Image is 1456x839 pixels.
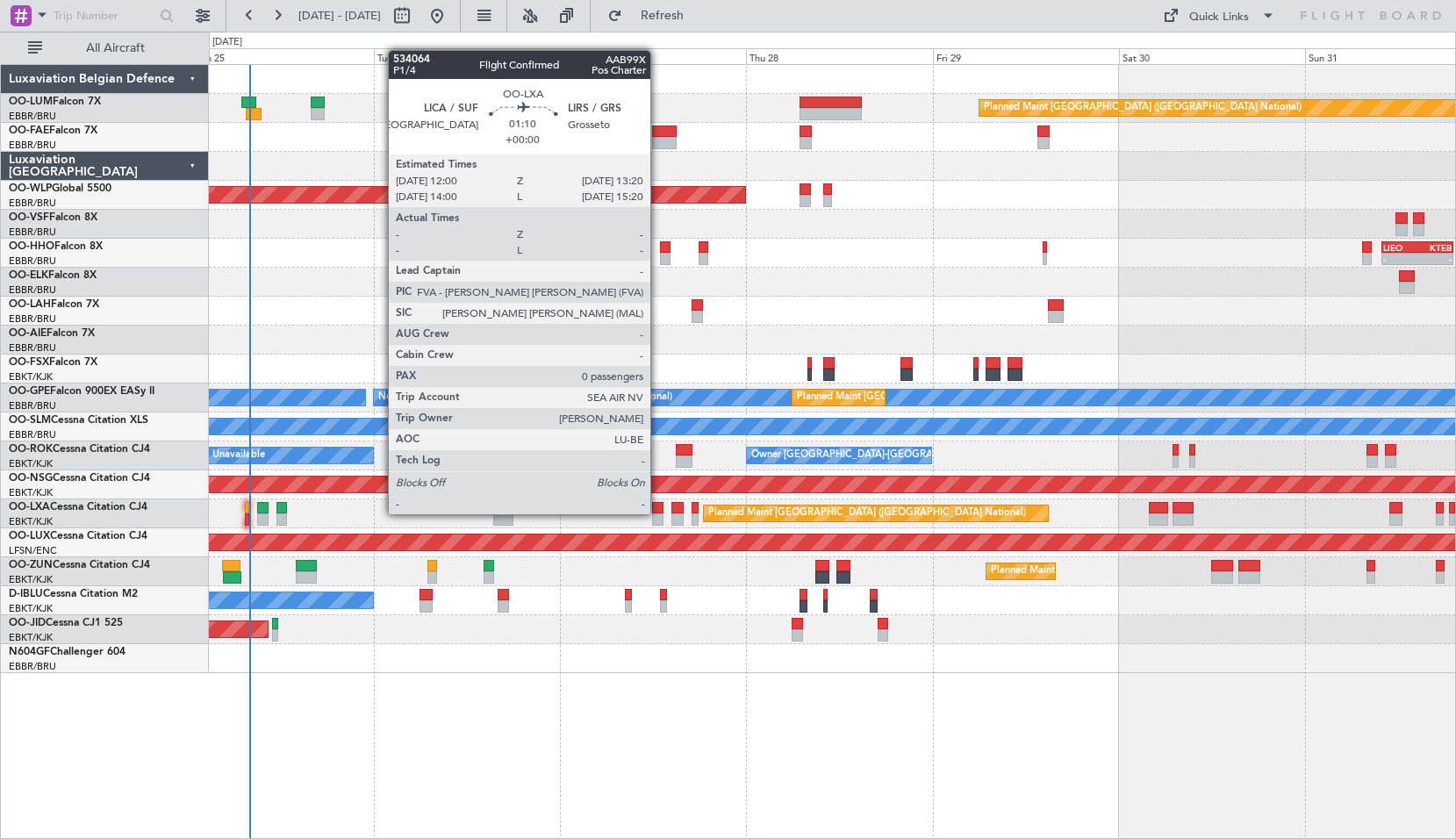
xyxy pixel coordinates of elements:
[9,212,49,223] span: OO-VSF
[212,35,242,50] div: [DATE]
[560,48,746,64] div: Wed 27
[9,110,56,123] a: EBBR/BRU
[9,299,51,310] span: OO-LAH
[1417,242,1452,253] div: KTEB
[9,457,53,470] a: EBKT/KJK
[9,283,56,297] a: EBBR/BRU
[1383,242,1417,253] div: LIEO
[1383,254,1417,264] div: -
[9,241,103,252] a: OO-HHOFalcon 8X
[626,10,699,22] span: Refresh
[9,386,50,397] span: OO-GPE
[797,384,1115,411] div: Planned Maint [GEOGRAPHIC_DATA] ([GEOGRAPHIC_DATA] National)
[991,558,1195,584] div: Planned Maint Kortrijk-[GEOGRAPHIC_DATA]
[9,444,150,455] a: OO-ROKCessna Citation CJ4
[1189,9,1249,26] div: Quick Links
[9,97,53,107] span: OO-LUM
[46,42,185,54] span: All Aircraft
[374,48,560,64] div: Tue 26
[9,386,154,397] a: OO-GPEFalcon 900EX EASy II
[9,660,56,673] a: EBBR/BRU
[9,560,150,570] a: OO-ZUNCessna Citation CJ4
[9,502,147,513] a: OO-LXACessna Citation CJ4
[9,473,150,484] a: OO-NSGCessna Citation CJ4
[708,500,1026,527] div: Planned Maint [GEOGRAPHIC_DATA] ([GEOGRAPHIC_DATA] National)
[9,139,56,152] a: EBBR/BRU
[9,486,53,499] a: EBKT/KJK
[1417,254,1452,264] div: -
[9,428,56,441] a: EBBR/BRU
[9,560,53,570] span: OO-ZUN
[9,531,147,541] a: OO-LUXCessna Citation CJ4
[9,399,56,412] a: EBBR/BRU
[9,573,53,586] a: EBKT/KJK
[9,502,50,513] span: OO-LXA
[54,3,154,29] input: Trip Number
[9,415,148,426] a: OO-SLMCessna Citation XLS
[9,183,111,194] a: OO-WLPGlobal 5500
[9,589,138,599] a: D-IBLUCessna Citation M2
[1119,48,1305,64] div: Sat 30
[9,631,53,644] a: EBKT/KJK
[9,183,52,194] span: OO-WLP
[9,341,56,355] a: EBBR/BRU
[9,299,99,310] a: OO-LAHFalcon 7X
[9,473,53,484] span: OO-NSG
[9,357,49,368] span: OO-FSX
[9,370,53,384] a: EBKT/KJK
[9,226,56,239] a: EBBR/BRU
[9,255,56,268] a: EBBR/BRU
[9,531,50,541] span: OO-LUX
[188,48,374,64] div: Mon 25
[9,618,123,628] a: OO-JIDCessna CJ1 525
[9,589,43,599] span: D-IBLU
[9,357,97,368] a: OO-FSXFalcon 7X
[9,125,97,136] a: OO-FAEFalcon 7X
[933,48,1119,64] div: Fri 29
[9,270,48,281] span: OO-ELK
[9,125,49,136] span: OO-FAE
[9,515,53,528] a: EBKT/KJK
[9,647,126,657] a: N604GFChallenger 604
[599,2,705,30] button: Refresh
[9,97,101,107] a: OO-LUMFalcon 7X
[9,328,95,339] a: OO-AIEFalcon 7X
[9,602,53,615] a: EBKT/KJK
[9,444,53,455] span: OO-ROK
[9,544,57,557] a: LFSN/ENC
[9,618,46,628] span: OO-JID
[9,328,47,339] span: OO-AIE
[9,212,97,223] a: OO-VSFFalcon 8X
[984,95,1302,121] div: Planned Maint [GEOGRAPHIC_DATA] ([GEOGRAPHIC_DATA] National)
[9,270,97,281] a: OO-ELKFalcon 8X
[9,415,51,426] span: OO-SLM
[378,384,672,411] div: No Crew [GEOGRAPHIC_DATA] ([GEOGRAPHIC_DATA] National)
[298,8,381,24] span: [DATE] - [DATE]
[192,442,265,469] div: A/C Unavailable
[19,34,190,62] button: All Aircraft
[751,442,988,469] div: Owner [GEOGRAPHIC_DATA]-[GEOGRAPHIC_DATA]
[1154,2,1284,30] button: Quick Links
[9,197,56,210] a: EBBR/BRU
[9,647,50,657] span: N604GF
[746,48,932,64] div: Thu 28
[9,241,54,252] span: OO-HHO
[9,312,56,326] a: EBBR/BRU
